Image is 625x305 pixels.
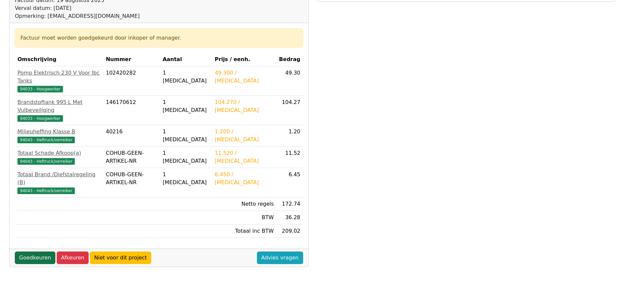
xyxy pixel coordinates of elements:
[276,224,303,238] td: 209.02
[163,98,210,114] div: 1 [MEDICAL_DATA]
[215,171,274,186] div: 6.450 / [MEDICAL_DATA]
[212,53,276,66] th: Prijs / eenh.
[103,53,160,66] th: Nummer
[17,98,100,122] a: Brandstoftank 995 L Met Vulbeveiliging94033 - Hoogwerker
[57,252,89,264] a: Afkeuren
[276,147,303,168] td: 11.52
[212,197,276,211] td: Netto regels
[17,69,100,93] a: Pomp Elektrisch 230 V Voor Ibc Tanks94033 - Hoogwerker
[15,53,103,66] th: Omschrijving
[103,125,160,147] td: 40216
[17,158,75,165] span: 94043 - Heftruck/verreiker
[212,211,276,224] td: BTW
[17,128,100,136] div: Milieuheffing Klasse B
[17,149,100,165] a: Totaal Schade Afkoop(a)94043 - Heftruck/verreiker
[215,128,274,144] div: 1.200 / [MEDICAL_DATA]
[17,171,100,186] div: Totaal Brand /Diefstalregeling (B)
[276,66,303,96] td: 49.30
[90,252,151,264] a: Niet voor dit project
[276,96,303,125] td: 104.27
[17,171,100,194] a: Totaal Brand /Diefstalregeling (B)94043 - Heftruck/verreiker
[212,224,276,238] td: Totaal inc BTW
[276,53,303,66] th: Bedrag
[15,252,55,264] a: Goedkeuren
[163,171,210,186] div: 1 [MEDICAL_DATA]
[163,128,210,144] div: 1 [MEDICAL_DATA]
[163,149,210,165] div: 1 [MEDICAL_DATA]
[276,211,303,224] td: 36.28
[103,147,160,168] td: COHUB-GEEN-ARTIKEL-NR
[160,53,212,66] th: Aantal
[215,98,274,114] div: 104.270 / [MEDICAL_DATA]
[17,115,63,122] span: 94033 - Hoogwerker
[103,168,160,197] td: COHUB-GEEN-ARTIKEL-NR
[15,4,140,12] div: Verval datum: [DATE]
[276,168,303,197] td: 6.45
[17,137,75,143] span: 94043 - Heftruck/verreiker
[257,252,303,264] a: Advies vragen
[215,69,274,85] div: 49.300 / [MEDICAL_DATA]
[17,149,100,157] div: Totaal Schade Afkoop(a)
[103,96,160,125] td: 146170612
[17,86,63,92] span: 94033 - Hoogwerker
[163,69,210,85] div: 1 [MEDICAL_DATA]
[276,197,303,211] td: 172.74
[20,34,298,42] div: Factuur moet worden goedgekeurd door inkoper of manager.
[215,149,274,165] div: 11.520 / [MEDICAL_DATA]
[103,66,160,96] td: 102420282
[17,128,100,144] a: Milieuheffing Klasse B94043 - Heftruck/verreiker
[276,125,303,147] td: 1.20
[17,187,75,194] span: 94043 - Heftruck/verreiker
[17,69,100,85] div: Pomp Elektrisch 230 V Voor Ibc Tanks
[17,98,100,114] div: Brandstoftank 995 L Met Vulbeveiliging
[15,12,140,20] div: Opmerking: [EMAIL_ADDRESS][DOMAIN_NAME]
